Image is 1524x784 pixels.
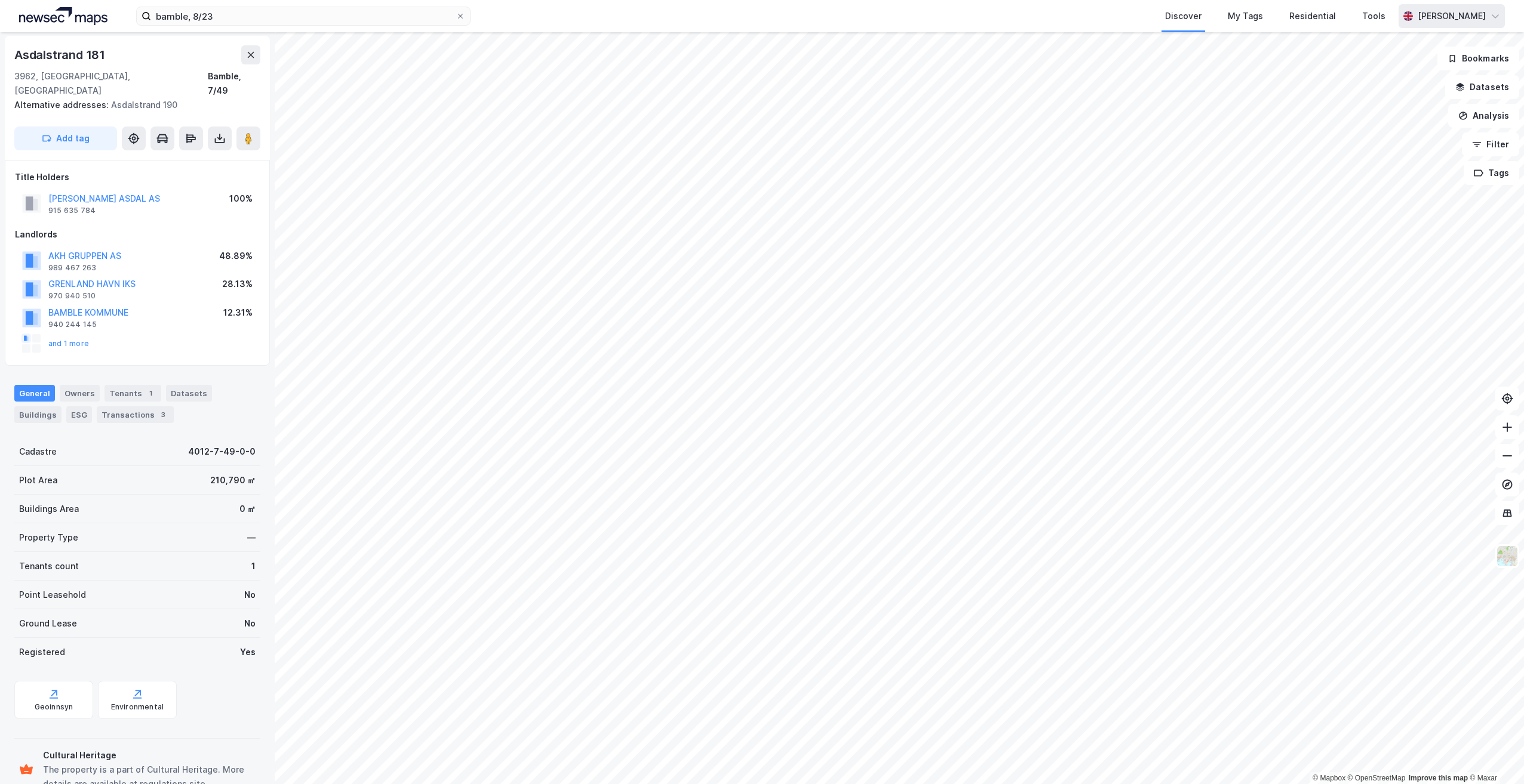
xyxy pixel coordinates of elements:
div: 100% [229,192,253,206]
iframe: Chat Widget [1464,727,1524,784]
div: Registered [19,645,65,659]
div: 940 244 145 [48,320,97,329]
div: 1 [251,559,256,573]
div: Point Leasehold [19,588,86,602]
img: Z [1496,545,1519,567]
div: Asdalstrand 181 [14,45,107,64]
div: 4012-7-49-0-0 [188,445,256,459]
div: No [244,588,256,602]
div: Owners [60,385,100,402]
button: Filter [1462,132,1519,156]
button: Add tag [14,126,117,150]
a: Mapbox [1313,774,1345,782]
div: 1 [145,387,156,399]
div: Geoinnsyn [35,702,73,712]
div: 48.89% [219,249,253,263]
div: Cultural Heritage [43,748,256,763]
div: Landlords [15,227,260,242]
div: Buildings [14,406,62,423]
div: Environmental [111,702,164,712]
div: 210,790 ㎡ [210,473,256,487]
div: Buildings Area [19,502,79,516]
div: Residential [1289,9,1336,23]
div: 915 635 784 [48,206,96,215]
a: OpenStreetMap [1348,774,1406,782]
div: Plot Area [19,473,57,487]
div: — [247,530,256,545]
span: Alternative addresses: [14,100,111,110]
div: Cadastre [19,445,57,459]
div: Ground Lease [19,616,77,631]
a: Improve this map [1409,774,1468,782]
div: Title Holders [15,170,260,184]
div: Transactions [97,406,174,423]
div: Discover [1165,9,1202,23]
div: Property Type [19,530,78,545]
div: Yes [240,645,256,659]
button: Tags [1464,161,1519,185]
div: Datasets [166,385,212,402]
div: 970 940 510 [48,291,96,301]
button: Bookmarks [1437,47,1519,70]
div: [PERSON_NAME] [1418,9,1486,23]
div: Tenants [105,385,161,402]
div: Bamble, 7/49 [208,69,260,98]
button: Analysis [1448,104,1519,128]
div: Tools [1362,9,1385,23]
div: Asdalstrand 190 [14,98,251,112]
div: 12.31% [223,305,253,320]
div: No [244,616,256,631]
img: logo.a4113a55bc3d86da70a041830d287a7e.svg [19,7,107,25]
div: ESG [66,406,92,423]
button: Datasets [1445,75,1519,99]
div: 989 467 263 [48,263,96,273]
div: 3 [157,409,169,421]
div: General [14,385,55,402]
div: Tenants count [19,559,79,573]
div: My Tags [1228,9,1263,23]
div: 3962, [GEOGRAPHIC_DATA], [GEOGRAPHIC_DATA] [14,69,208,98]
div: 28.13% [222,277,253,291]
input: Search by address, cadastre, landlords, tenants or people [151,7,456,25]
div: 0 ㎡ [239,502,256,516]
